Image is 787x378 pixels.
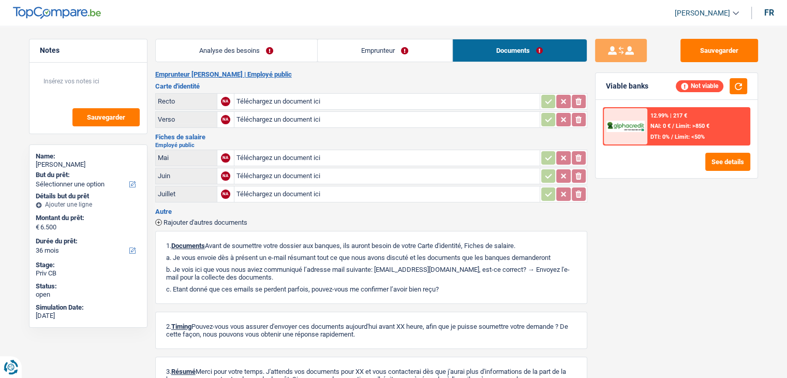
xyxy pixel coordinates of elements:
[36,290,141,299] div: open
[155,134,587,140] h3: Fiches de salaire
[72,108,140,126] button: Sauvegarder
[36,261,141,269] div: Stage:
[158,190,215,198] div: Juillet
[166,254,576,261] p: a. Je vous envoie dès à présent un e-mail résumant tout ce que nous avons discuté et les doc...
[666,5,739,22] a: [PERSON_NAME]
[221,190,230,199] div: NA
[671,134,673,140] span: /
[36,282,141,290] div: Status:
[650,134,670,140] span: DTI: 0%
[650,123,671,129] span: NAI: 0 €
[155,219,247,226] button: Rajouter d'autres documents
[675,9,730,18] span: [PERSON_NAME]
[221,153,230,163] div: NA
[36,152,141,161] div: Name:
[675,134,705,140] span: Limit: <50%
[158,172,215,180] div: Juin
[672,123,674,129] span: /
[155,208,587,215] h3: Autre
[164,219,247,226] span: Rajouter d'autres documents
[158,154,215,162] div: Mai
[221,97,230,106] div: NA
[36,269,141,278] div: Priv CB
[764,8,774,18] div: fr
[606,82,648,91] div: Viable banks
[36,312,141,320] div: [DATE]
[36,237,139,245] label: Durée du prêt:
[705,153,750,171] button: See details
[680,39,758,62] button: Sauvegarder
[155,83,587,90] h3: Carte d'identité
[155,70,587,79] h2: Emprunteur [PERSON_NAME] | Employé public
[36,201,141,208] div: Ajouter une ligne
[36,303,141,312] div: Simulation Date:
[171,242,205,250] span: Documents
[221,115,230,124] div: NA
[650,112,687,119] div: 12.99% | 217 €
[36,223,39,231] span: €
[171,323,191,330] span: Timing
[676,123,709,129] span: Limit: >850 €
[40,46,137,55] h5: Notes
[453,39,587,62] a: Documents
[36,214,139,222] label: Montant du prêt:
[171,368,196,375] span: Résumé
[166,323,576,338] p: 2. Pouvez-vous vous assurer d'envoyer ces documents aujourd'hui avant XX heure, afin que je puiss...
[606,121,645,133] img: AlphaCredit
[318,39,452,62] a: Emprunteur
[36,171,139,179] label: But du prêt:
[166,285,576,293] p: c. Etant donné que ces emails se perdent parfois, pouvez-vous me confirmer l’avoir bien reçu?
[158,97,215,105] div: Recto
[36,161,141,169] div: [PERSON_NAME]
[156,39,317,62] a: Analyse des besoins
[36,192,141,200] div: Détails but du prêt
[158,115,215,123] div: Verso
[676,80,723,92] div: Not viable
[166,266,576,281] p: b. Je vois ici que vous nous aviez communiqué l’adresse mail suivante: [EMAIL_ADDRESS][DOMAIN_NA...
[221,171,230,181] div: NA
[13,7,101,19] img: TopCompare Logo
[155,142,587,148] h2: Employé public
[166,242,576,250] p: 1. Avant de soumettre votre dossier aux banques, ils auront besoin de votre Carte d'identité, Fic...
[87,114,125,121] span: Sauvegarder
